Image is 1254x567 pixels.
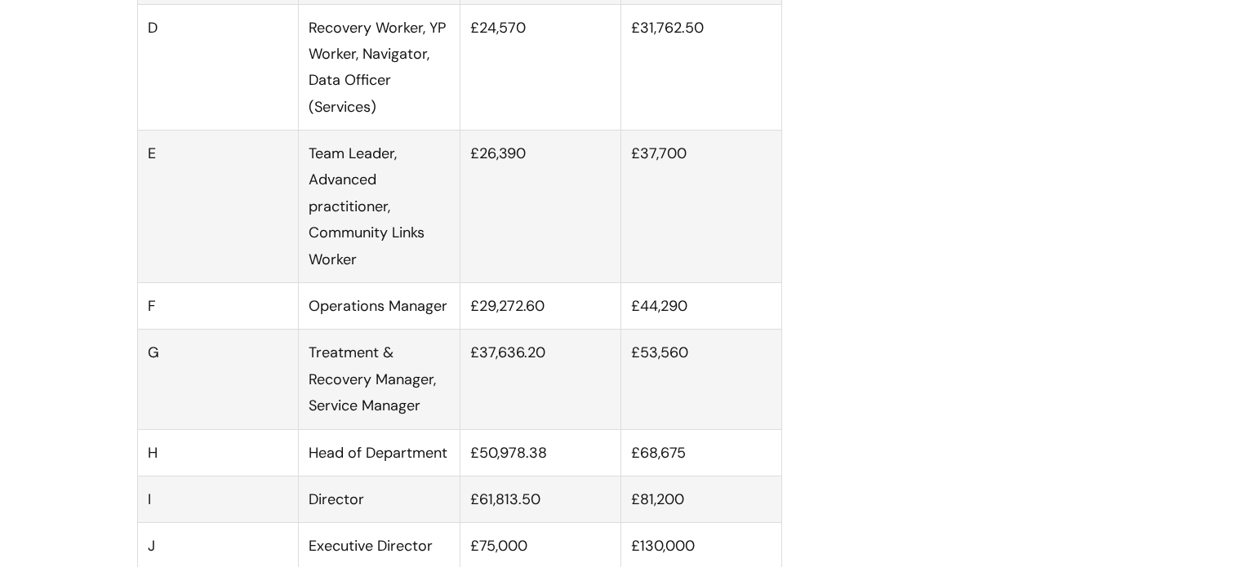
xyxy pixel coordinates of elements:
td: Director [299,476,460,522]
td: E [138,131,299,283]
td: £81,200 [620,476,781,522]
td: D [138,4,299,131]
td: £37,700 [620,131,781,283]
td: Treatment & Recovery Manager, Service Manager [299,330,460,429]
td: Recovery Worker, YP Worker, Navigator, Data Officer (Services) [299,4,460,131]
td: £29,272.60 [460,283,620,330]
td: £50,978.38 [460,429,620,476]
td: £31,762.50 [620,4,781,131]
td: Team Leader, Advanced practitioner, Community Links Worker [299,131,460,283]
td: Operations Manager [299,283,460,330]
td: £61,813.50 [460,476,620,522]
td: I [138,476,299,522]
td: £44,290 [620,283,781,330]
td: G [138,330,299,429]
td: £68,675 [620,429,781,476]
td: £53,560 [620,330,781,429]
td: H [138,429,299,476]
td: £37,636.20 [460,330,620,429]
td: £26,390 [460,131,620,283]
td: £24,570 [460,4,620,131]
td: Head of Department [299,429,460,476]
td: F [138,283,299,330]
